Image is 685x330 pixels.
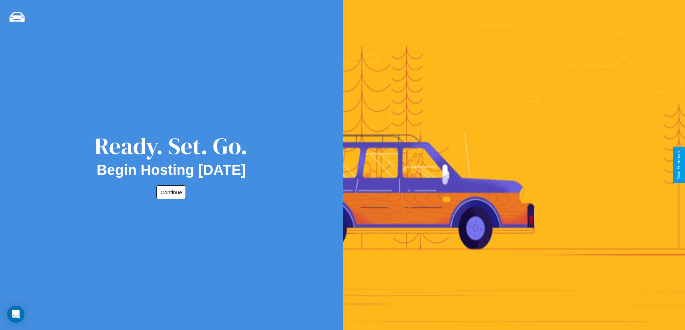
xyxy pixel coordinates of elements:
[7,306,24,323] div: Open Intercom Messenger
[156,185,186,199] button: Continue
[676,150,681,180] div: Give Feedback
[95,130,248,162] div: Ready. Set. Go.
[97,162,246,178] h2: Begin Hosting [DATE]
